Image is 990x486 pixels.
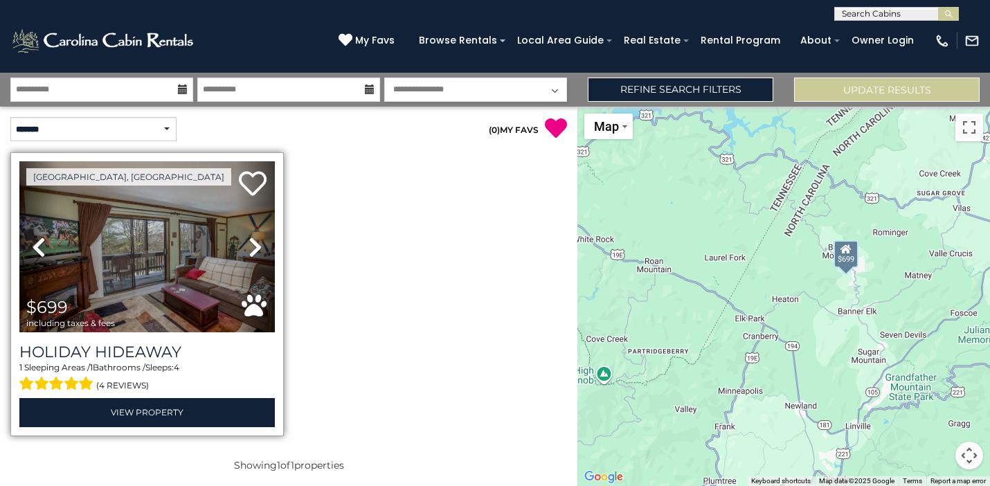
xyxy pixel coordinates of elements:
[26,318,115,327] span: including taxes & fees
[291,459,294,471] span: 1
[903,477,922,485] a: Terms (opens in new tab)
[935,33,950,48] img: phone-regular-white.png
[26,168,231,186] a: [GEOGRAPHIC_DATA], [GEOGRAPHIC_DATA]
[489,125,500,135] span: ( )
[964,33,980,48] img: mail-regular-white.png
[174,362,179,372] span: 4
[793,30,838,51] a: About
[581,468,627,486] img: Google
[794,78,980,102] button: Update Results
[10,458,567,472] p: Showing of properties
[277,459,280,471] span: 1
[751,476,811,486] button: Keyboard shortcuts
[19,398,275,426] a: View Property
[19,361,275,395] div: Sleeping Areas / Bathrooms / Sleeps:
[19,161,275,332] img: thumbnail_163267576.jpeg
[10,27,197,55] img: White-1-2.png
[819,477,894,485] span: Map data ©2025 Google
[339,33,398,48] a: My Favs
[845,30,921,51] a: Owner Login
[581,468,627,486] a: Open this area in Google Maps (opens a new window)
[584,114,633,139] button: Change map style
[19,343,275,361] a: Holiday Hideaway
[588,78,773,102] a: Refine Search Filters
[594,119,619,134] span: Map
[617,30,687,51] a: Real Estate
[489,125,539,135] a: (0)MY FAVS
[694,30,787,51] a: Rental Program
[412,30,504,51] a: Browse Rentals
[239,170,267,199] a: Add to favorites
[930,477,986,485] a: Report a map error
[19,362,22,372] span: 1
[955,442,983,469] button: Map camera controls
[26,297,68,317] span: $699
[96,377,149,395] span: (4 reviews)
[355,33,395,48] span: My Favs
[834,240,858,268] div: $699
[492,125,497,135] span: 0
[955,114,983,141] button: Toggle fullscreen view
[90,362,93,372] span: 1
[510,30,611,51] a: Local Area Guide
